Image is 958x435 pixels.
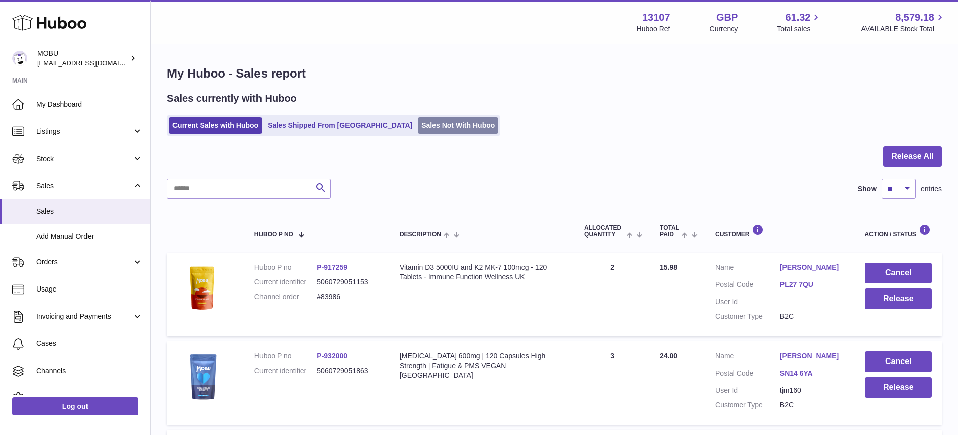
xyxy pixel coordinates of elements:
span: Cases [36,339,143,348]
span: Orders [36,257,132,267]
img: $_57.PNG [177,263,227,313]
span: Channels [36,366,143,376]
td: 2 [574,253,650,336]
dd: #83986 [317,292,380,302]
dt: Huboo P no [254,351,317,361]
img: mo@mobu.co.uk [12,51,27,66]
dt: Postal Code [715,280,780,292]
span: Listings [36,127,132,136]
div: Currency [710,24,738,34]
strong: GBP [716,11,738,24]
a: Log out [12,397,138,415]
span: ALLOCATED Quantity [584,225,624,238]
dt: Customer Type [715,312,780,321]
a: P-932000 [317,352,347,360]
a: Sales Not With Huboo [418,117,498,134]
button: Release All [883,146,942,167]
img: $_57.PNG [177,351,227,402]
strong: 13107 [642,11,670,24]
span: 61.32 [785,11,810,24]
span: Total sales [777,24,822,34]
a: P-917259 [317,263,347,271]
span: Invoicing and Payments [36,312,132,321]
span: Stock [36,154,132,164]
dt: Channel order [254,292,317,302]
a: [PERSON_NAME] [780,263,845,272]
button: Cancel [865,263,932,283]
span: Huboo P no [254,231,293,238]
dt: User Id [715,297,780,307]
span: Total paid [660,225,679,238]
button: Cancel [865,351,932,372]
span: Add Manual Order [36,232,143,241]
span: Usage [36,284,143,294]
a: Current Sales with Huboo [169,117,262,134]
label: Show [858,184,877,194]
dd: 5060729051153 [317,277,380,287]
h1: My Huboo - Sales report [167,65,942,82]
span: Sales [36,207,143,216]
h2: Sales currently with Huboo [167,92,297,105]
div: Vitamin D3 5000IU and K2 MK-7 100mcg - 120 Tablets - Immune Function Wellness UK [400,263,564,282]
dd: B2C [780,312,845,321]
span: Sales [36,181,132,191]
dt: Name [715,263,780,275]
span: 15.98 [660,263,677,271]
td: 3 [574,341,650,425]
dt: Postal Code [715,369,780,381]
dd: tjm160 [780,386,845,395]
dt: Huboo P no [254,263,317,272]
a: Sales Shipped From [GEOGRAPHIC_DATA] [264,117,416,134]
a: PL27 7QU [780,280,845,289]
span: 8,579.18 [895,11,934,24]
dt: User Id [715,386,780,395]
dt: Current identifier [254,366,317,376]
dt: Current identifier [254,277,317,287]
a: [PERSON_NAME] [780,351,845,361]
div: Huboo Ref [637,24,670,34]
span: My Dashboard [36,100,143,109]
span: [EMAIL_ADDRESS][DOMAIN_NAME] [37,59,148,67]
div: Customer [715,224,845,238]
span: Description [400,231,441,238]
dt: Customer Type [715,400,780,410]
div: Action / Status [865,224,932,238]
a: 61.32 Total sales [777,11,822,34]
span: 24.00 [660,352,677,360]
span: entries [921,184,942,194]
dd: 5060729051863 [317,366,380,376]
dd: B2C [780,400,845,410]
dt: Name [715,351,780,364]
button: Release [865,288,932,309]
span: AVAILABLE Stock Total [861,24,946,34]
span: Settings [36,393,143,403]
button: Release [865,377,932,398]
a: 8,579.18 AVAILABLE Stock Total [861,11,946,34]
div: [MEDICAL_DATA] 600mg | 120 Capsules High Strength | Fatigue & PMS VEGAN [GEOGRAPHIC_DATA] [400,351,564,380]
a: SN14 6YA [780,369,845,378]
div: MOBU [37,49,128,68]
